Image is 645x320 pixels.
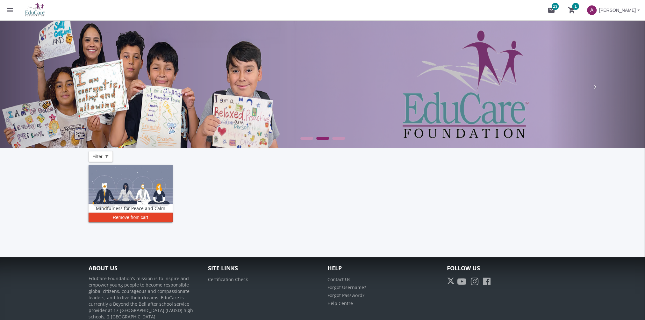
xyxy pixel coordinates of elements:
img: logo.png [20,2,50,19]
h4: Follow Us [447,265,557,272]
button: Remove from cart [89,213,173,222]
a: Certification Check [208,276,248,282]
span: [PERSON_NAME] [599,4,636,16]
a: Forgot Username? [327,284,366,290]
span: Filter [93,153,109,160]
span: Remove from cart [89,213,172,222]
h4: About Us [89,265,198,272]
h4: Site Links [208,265,318,272]
h4: Help [327,265,437,272]
mat-icon: shopping_cart [568,6,576,14]
a: Help Centre [327,300,353,306]
button: Filter [89,151,113,162]
h4: Mindfulness for Peace and Calm [90,206,171,211]
span: A [587,5,597,15]
img: productPicture.png [89,165,173,213]
a: Forgot Password? [327,292,364,298]
a: Contact Us [327,276,350,282]
mat-icon: menu [6,6,14,14]
mat-icon: mail [548,6,555,14]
